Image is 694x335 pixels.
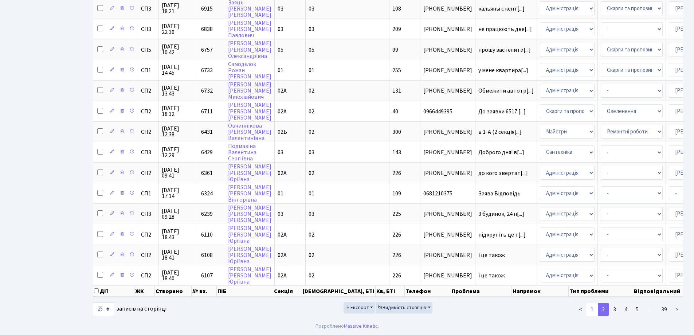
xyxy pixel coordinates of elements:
span: [DATE] 17:14 [162,187,195,199]
span: СП2 [141,273,156,278]
span: і це також [478,273,534,278]
span: 01 [278,66,283,74]
a: 5 [631,303,643,316]
span: [DATE] 14:45 [162,64,195,76]
span: СП2 [141,170,156,176]
span: СП3 [141,149,156,155]
a: 2 [597,303,609,316]
span: СП2 [141,109,156,114]
a: [PERSON_NAME][PERSON_NAME]Олександрівна [228,40,271,60]
span: 6838 [201,25,213,33]
span: СП3 [141,211,156,217]
span: До заявки 6517.[...] [478,108,526,116]
span: 6108 [201,251,213,259]
span: [PHONE_NUMBER] [423,88,472,94]
span: 03 [278,210,283,218]
a: [PERSON_NAME][PERSON_NAME]Юріївна [228,245,271,265]
span: 6324 [201,190,213,198]
span: СП3 [141,26,156,32]
span: СП5 [141,47,156,53]
span: 02 [309,169,314,177]
span: 6711 [201,108,213,116]
a: 3 [609,303,620,316]
a: 1 [586,303,598,316]
a: [PERSON_NAME][PERSON_NAME]Вікторівна [228,183,271,204]
span: до кого звертат[...] [478,169,528,177]
a: [PERSON_NAME][PERSON_NAME]Павлович [228,19,271,39]
th: Секція [273,286,302,297]
th: Створено [155,286,192,297]
span: [DATE] 18:43 [162,229,195,240]
span: 02Б [278,128,287,136]
span: 02 [309,108,314,116]
span: СП3 [141,6,156,12]
span: підкрутіть це т[...] [478,231,526,239]
span: [DATE] 13:43 [162,85,195,97]
span: 6361 [201,169,213,177]
span: [DATE] 18:41 [162,249,195,261]
span: 02А [278,231,287,239]
span: у мене квартира[...] [478,66,528,74]
span: 03 [309,25,314,33]
span: 01 [278,190,283,198]
a: > [671,303,683,316]
span: 226 [392,272,401,280]
span: 01 [309,66,314,74]
th: Телефон [405,286,451,297]
span: 108 [392,5,401,13]
span: Заява Відповідь [478,191,534,196]
span: не працюють две[...] [478,25,532,33]
span: [PHONE_NUMBER] [423,232,472,238]
a: [PERSON_NAME][PERSON_NAME]Юріївна [228,265,271,286]
span: Доброго дня! в[...] [478,148,524,156]
span: Експорт [345,304,369,311]
th: [DEMOGRAPHIC_DATA], БТІ [302,286,376,297]
span: [PHONE_NUMBER] [423,26,472,32]
select: записів на сторінці [93,302,114,316]
a: Massive Kinetic [344,322,378,330]
span: [DATE] 10:42 [162,44,195,55]
span: 02 [309,272,314,280]
span: прошу застелити[...] [478,46,531,54]
button: Експорт [344,302,375,313]
span: 02 [309,128,314,136]
div: Розроблено . [315,322,379,330]
span: [PHONE_NUMBER] [423,47,472,53]
a: [PERSON_NAME][PERSON_NAME]Миколайович [228,81,271,101]
span: 03 [278,5,283,13]
span: Видимість стовпців [377,304,426,311]
span: 6915 [201,5,213,13]
span: 209 [392,25,401,33]
span: 6757 [201,46,213,54]
span: [PHONE_NUMBER] [423,149,472,155]
span: [PHONE_NUMBER] [423,170,472,176]
span: [PHONE_NUMBER] [423,129,472,135]
a: СамодєлокРоман[PERSON_NAME] [228,60,271,81]
span: 02 [309,87,314,95]
a: 4 [620,303,632,316]
span: 03 [278,148,283,156]
span: 02 [309,251,314,259]
span: 300 [392,128,401,136]
th: Тип проблеми [569,286,634,297]
span: 255 [392,66,401,74]
a: [PERSON_NAME][PERSON_NAME][PERSON_NAME] [228,204,271,224]
span: СП1 [141,67,156,73]
span: [DATE] 12:29 [162,147,195,158]
th: Кв, БТІ [376,286,404,297]
th: № вх. [192,286,217,297]
th: Дії [93,286,134,297]
span: 6732 [201,87,213,95]
span: 0681210375 [423,191,472,196]
a: ПодмазінаВалентинаСергіївна [228,142,256,163]
span: 05 [309,46,314,54]
span: СП1 [141,191,156,196]
span: [DATE] 09:41 [162,167,195,179]
a: 39 [657,303,671,316]
span: [PHONE_NUMBER] [423,273,472,278]
span: 143 [392,148,401,156]
span: СП2 [141,129,156,135]
span: 03 [309,5,314,13]
span: 226 [392,251,401,259]
span: [DATE] 18:32 [162,105,195,117]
